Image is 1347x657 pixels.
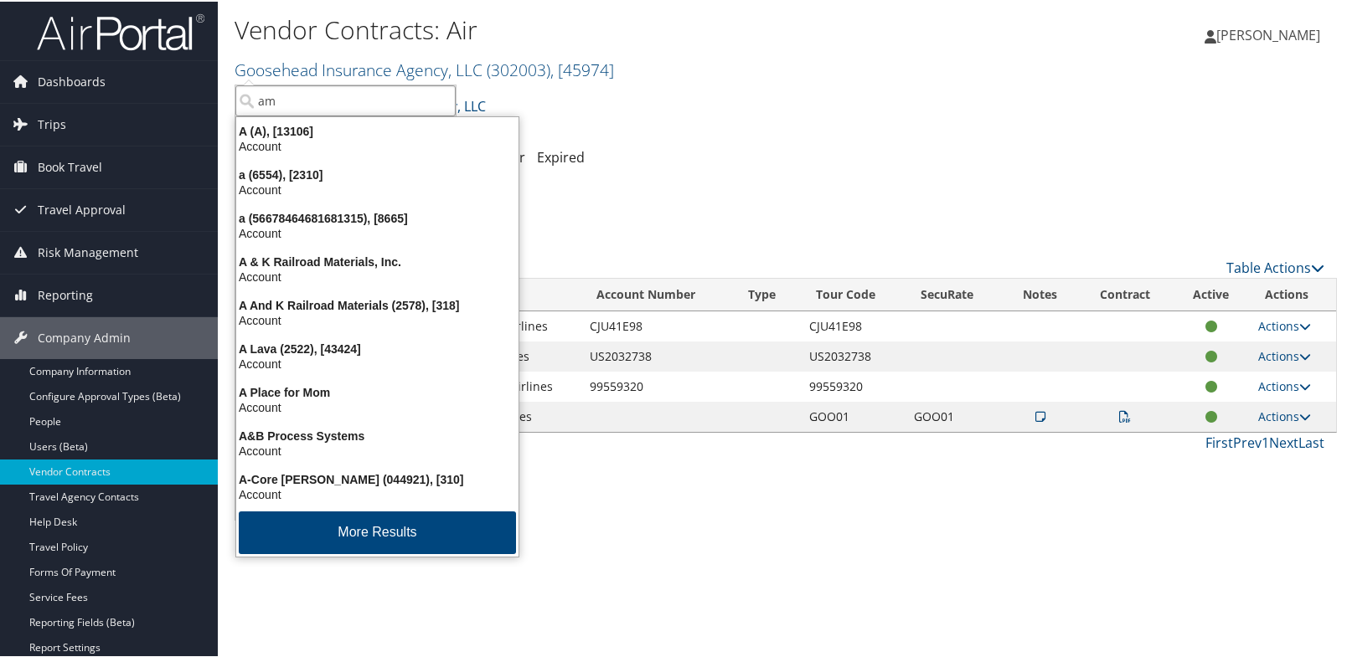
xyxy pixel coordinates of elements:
[226,224,529,239] div: Account
[1262,432,1269,450] a: 1
[38,230,138,272] span: Risk Management
[537,146,585,165] a: Expired
[226,209,529,224] div: a (56678464681681315), [8665]
[906,277,1003,310] th: SecuRate: activate to sort column ascending
[1172,277,1250,310] th: Active: activate to sort column ascending
[226,427,529,442] div: A&B Process Systems
[581,277,732,310] th: Account Number: activate to sort column ascending
[1258,346,1311,362] a: Actions
[1003,277,1078,310] th: Notes: activate to sort column ascending
[226,166,529,181] div: a (6554), [2310]
[487,57,550,80] span: ( 302003 )
[1233,432,1262,450] a: Prev
[1205,8,1337,59] a: [PERSON_NAME]
[1250,277,1336,310] th: Actions
[1258,407,1311,423] a: Actions
[226,355,529,370] div: Account
[581,340,732,370] td: US2032738
[38,59,106,101] span: Dashboards
[37,11,204,50] img: airportal-logo.png
[226,253,529,268] div: A & K Railroad Materials, Inc.
[226,296,529,311] div: A And K Railroad Materials (2578), [318]
[1258,316,1311,332] a: Actions
[226,383,529,398] div: A Place for Mom
[1298,432,1324,450] a: Last
[235,84,456,115] input: Search Accounts
[581,370,732,400] td: 99559320
[226,122,529,137] div: A (A), [13106]
[801,310,906,340] td: CJU41E98
[226,340,529,355] div: A Lava (2522), [43424]
[1078,277,1172,310] th: Contract: activate to sort column ascending
[1269,432,1298,450] a: Next
[801,370,906,400] td: 99559320
[38,273,93,315] span: Reporting
[226,311,529,326] div: Account
[581,310,732,340] td: CJU41E98
[1226,257,1324,275] a: Table Actions
[1205,432,1233,450] a: First
[226,398,529,413] div: Account
[226,181,529,196] div: Account
[38,187,126,229] span: Travel Approval
[239,510,516,552] button: More Results
[38,145,102,187] span: Book Travel
[235,183,1337,228] div: There are contracts.
[226,485,529,500] div: Account
[235,11,969,46] h1: Vendor Contracts: Air
[1216,24,1320,43] span: [PERSON_NAME]
[550,57,614,80] span: , [ 45974 ]
[235,57,614,80] a: Goosehead Insurance Agency, LLC
[1258,377,1311,393] a: Actions
[38,316,131,357] span: Company Admin
[801,340,906,370] td: US2032738
[226,442,529,457] div: Account
[226,268,529,283] div: Account
[906,400,1003,430] td: GOO01
[801,400,906,430] td: GOO01
[38,102,66,144] span: Trips
[733,277,801,310] th: Type: activate to sort column ascending
[226,137,529,152] div: Account
[801,277,906,310] th: Tour Code: activate to sort column ascending
[226,470,529,485] div: A-Core [PERSON_NAME] (044921), [310]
